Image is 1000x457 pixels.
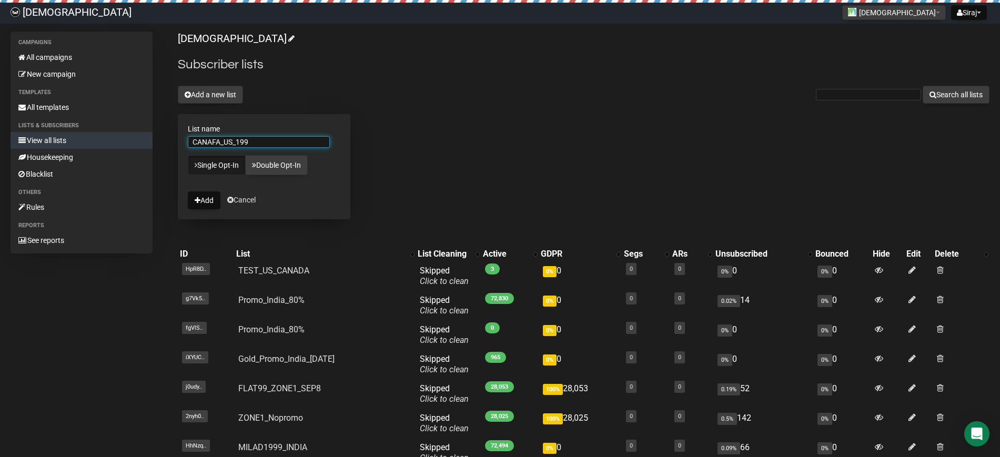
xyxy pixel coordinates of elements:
span: HpR8D.. [182,263,210,275]
td: 28,053 [539,379,621,409]
span: 72,830 [485,293,514,304]
input: The name of your new list [188,136,330,148]
span: 0% [817,266,832,278]
td: 0 [813,409,871,438]
span: 2nyh0.. [182,410,208,422]
span: Skipped [420,383,469,404]
a: Click to clean [420,335,469,345]
span: 0% [543,296,557,307]
span: fgVlS.. [182,322,207,334]
div: List [236,249,406,259]
div: Bounced [815,249,869,259]
th: Bounced: No sort applied, sorting is disabled [813,247,871,261]
span: Skipped [420,266,469,286]
a: 0 [678,266,681,272]
div: Hide [873,249,902,259]
button: Siraj [951,5,987,20]
div: GDPR [541,249,611,259]
li: Campaigns [11,36,153,49]
li: Templates [11,86,153,99]
div: Edit [906,249,931,259]
span: 100% [543,413,563,424]
th: List: No sort applied, activate to apply an ascending sort [234,247,416,261]
span: iXYUC.. [182,351,208,363]
span: 0% [817,413,832,425]
a: Rules [11,199,153,216]
a: 0 [678,354,681,361]
span: HhNzq.. [182,440,210,452]
button: Search all lists [923,86,989,104]
td: 0 [813,261,871,291]
a: 0 [630,354,633,361]
a: [DEMOGRAPHIC_DATA] [178,32,293,45]
a: FLAT99_ZONE1_SEP8 [238,383,321,393]
a: 0 [678,442,681,449]
td: 28,025 [539,409,621,438]
a: 0 [630,413,633,420]
img: 1.jpg [848,8,856,16]
a: Cancel [227,196,256,204]
button: [DEMOGRAPHIC_DATA] [842,5,946,20]
th: ARs: No sort applied, activate to apply an ascending sort [670,247,713,261]
a: Click to clean [420,394,469,404]
a: 0 [630,266,633,272]
th: Delete: No sort applied, activate to apply an ascending sort [933,247,989,261]
a: Blacklist [11,166,153,182]
span: 0.02% [718,295,740,307]
th: List Cleaning: No sort applied, activate to apply an ascending sort [416,247,481,261]
a: Click to clean [420,423,469,433]
span: 28,053 [485,381,514,392]
span: 0 [485,322,500,333]
a: Click to clean [420,364,469,374]
div: ARs [672,249,703,259]
span: 0% [817,442,832,454]
td: 0 [539,320,621,350]
a: New campaign [11,66,153,83]
a: Promo_India_80% [238,295,305,305]
td: 0 [713,320,813,350]
a: 0 [678,383,681,390]
li: Others [11,186,153,199]
span: 0% [543,325,557,336]
a: 0 [678,413,681,420]
button: Add [188,191,220,209]
span: 0% [817,354,832,366]
a: 0 [630,383,633,390]
td: 0 [539,261,621,291]
td: 0 [813,379,871,409]
span: 0% [543,354,557,365]
div: ID [180,249,232,259]
a: 0 [630,295,633,302]
span: 0% [817,324,832,337]
td: 0 [539,350,621,379]
h2: Subscriber lists [178,55,989,74]
th: GDPR: No sort applied, activate to apply an ascending sort [539,247,621,261]
a: MILAD1999_INDIA [238,442,307,452]
div: Segs [624,249,660,259]
span: 0% [543,443,557,454]
a: TEST_US_CANADA [238,266,309,276]
a: Click to clean [420,306,469,316]
th: ID: No sort applied, sorting is disabled [178,247,234,261]
a: All templates [11,99,153,116]
th: Unsubscribed: No sort applied, activate to apply an ascending sort [713,247,813,261]
td: 0 [713,261,813,291]
span: 0% [817,383,832,395]
span: 0% [543,266,557,277]
a: View all lists [11,132,153,149]
div: Active [483,249,528,259]
span: 3 [485,263,500,275]
label: List name [188,124,340,134]
span: g7Vk5.. [182,292,209,304]
span: 0% [718,354,732,366]
th: Segs: No sort applied, activate to apply an ascending sort [622,247,671,261]
span: 0% [718,266,732,278]
a: See reports [11,232,153,249]
a: ZONE1_Nopromo [238,413,303,423]
span: Skipped [420,413,469,433]
li: Lists & subscribers [11,119,153,132]
a: Double Opt-In [245,155,308,175]
a: 0 [678,295,681,302]
span: Skipped [420,354,469,374]
span: 965 [485,352,506,363]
